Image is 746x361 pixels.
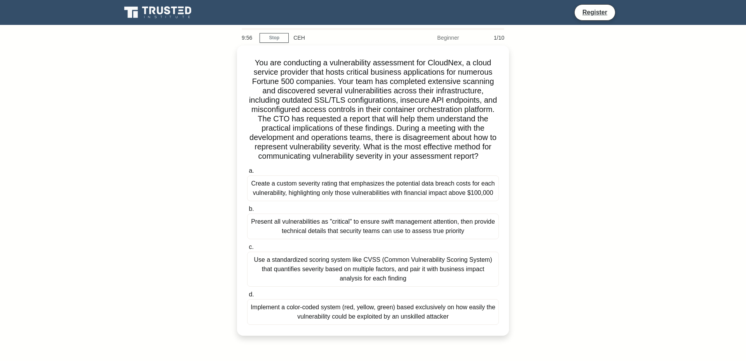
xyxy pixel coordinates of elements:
span: b. [249,205,254,212]
h5: You are conducting a vulnerability assessment for CloudNex, a cloud service provider that hosts c... [246,58,500,161]
div: Use a standardized scoring system like CVSS (Common Vulnerability Scoring System) that quantifies... [247,252,499,287]
div: Create a custom severity rating that emphasizes the potential data breach costs for each vulnerab... [247,175,499,201]
a: Register [578,7,612,17]
span: d. [249,291,254,298]
div: 1/10 [464,30,509,46]
span: c. [249,244,253,250]
div: CEH [289,30,396,46]
div: Beginner [396,30,464,46]
div: 9:56 [237,30,260,46]
a: Stop [260,33,289,43]
span: a. [249,167,254,174]
div: Implement a color-coded system (red, yellow, green) based exclusively on how easily the vulnerabi... [247,299,499,325]
div: Present all vulnerabilities as "critical" to ensure swift management attention, then provide tech... [247,214,499,239]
